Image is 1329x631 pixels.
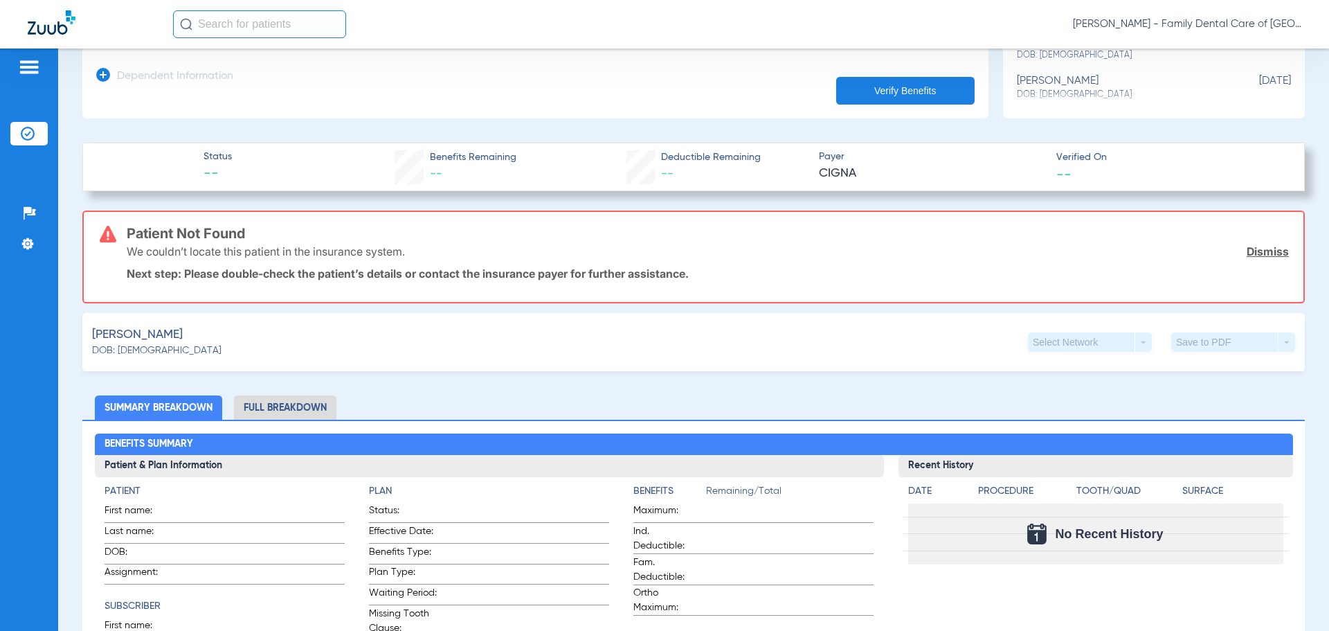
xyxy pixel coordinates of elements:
[369,545,437,564] span: Benefits Type:
[819,150,1045,164] span: Payer
[908,484,966,499] h4: Date
[105,504,172,522] span: First name:
[1222,75,1291,100] span: [DATE]
[1017,89,1222,101] span: DOB: [DEMOGRAPHIC_DATA]
[204,150,232,164] span: Status
[95,455,884,477] h3: Patient & Plan Information
[633,586,701,615] span: Ortho Maximum:
[633,484,706,499] h4: Benefits
[127,226,1289,240] h3: Patient Not Found
[127,245,405,258] p: We couldn’t locate this patient in the insurance system.
[100,226,116,242] img: error-icon
[1182,484,1283,499] h4: Surface
[706,484,874,504] span: Remaining/Total
[369,565,437,584] span: Plan Type:
[1017,75,1222,100] div: [PERSON_NAME]
[369,504,437,522] span: Status:
[430,168,442,180] span: --
[1076,484,1177,504] app-breakdown-title: Tooth/Quad
[1056,166,1072,181] span: --
[95,434,1293,456] h2: Benefits Summary
[1017,49,1222,62] span: DOB: [DEMOGRAPHIC_DATA]
[908,484,966,504] app-breakdown-title: Date
[633,524,701,553] span: Ind. Deductible:
[234,396,336,420] li: Full Breakdown
[978,484,1072,499] h4: Procedure
[204,165,232,184] span: --
[369,524,437,543] span: Effective Date:
[819,165,1045,182] span: CIGNA
[1027,524,1047,544] img: Calendar
[1182,484,1283,504] app-breakdown-title: Surface
[1056,150,1282,165] span: Verified On
[1247,245,1289,258] a: Dismiss
[633,556,701,585] span: Fam. Deductible:
[127,267,1289,281] p: Next step: Please double-check the patient’s details or contact the insurance payer for further a...
[105,545,172,564] span: DOB:
[369,586,437,605] span: Waiting Period:
[369,484,609,499] h4: Plan
[180,18,192,30] img: Search Icon
[633,484,706,504] app-breakdown-title: Benefits
[633,504,701,522] span: Maximum:
[898,455,1293,477] h3: Recent History
[92,326,183,344] span: [PERSON_NAME]
[105,484,345,499] h4: Patient
[18,59,40,75] img: hamburger-icon
[117,70,233,84] h3: Dependent Information
[28,10,75,35] img: Zuub Logo
[173,10,346,38] input: Search for patients
[661,168,673,180] span: --
[105,599,345,614] h4: Subscriber
[105,524,172,543] span: Last name:
[92,344,221,358] span: DOB: [DEMOGRAPHIC_DATA]
[105,565,172,584] span: Assignment:
[430,150,516,165] span: Benefits Remaining
[1076,484,1177,499] h4: Tooth/Quad
[978,484,1072,504] app-breakdown-title: Procedure
[1055,527,1163,541] span: No Recent History
[836,77,975,105] button: Verify Benefits
[1073,17,1301,31] span: [PERSON_NAME] - Family Dental Care of [GEOGRAPHIC_DATA]
[661,150,761,165] span: Deductible Remaining
[95,396,222,420] li: Summary Breakdown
